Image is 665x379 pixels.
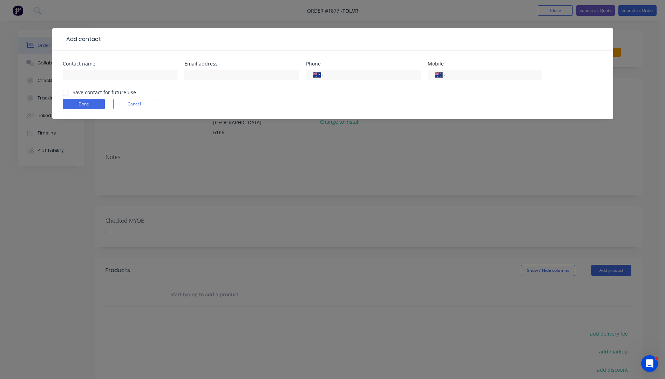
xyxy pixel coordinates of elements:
div: Email address [184,61,299,66]
div: Mobile [428,61,542,66]
div: Contact name [63,61,177,66]
iframe: Intercom live chat [641,355,658,372]
label: Save contact for future use [73,89,136,96]
div: Phone [306,61,421,66]
div: Add contact [63,35,101,43]
button: Done [63,99,105,109]
button: Cancel [113,99,155,109]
